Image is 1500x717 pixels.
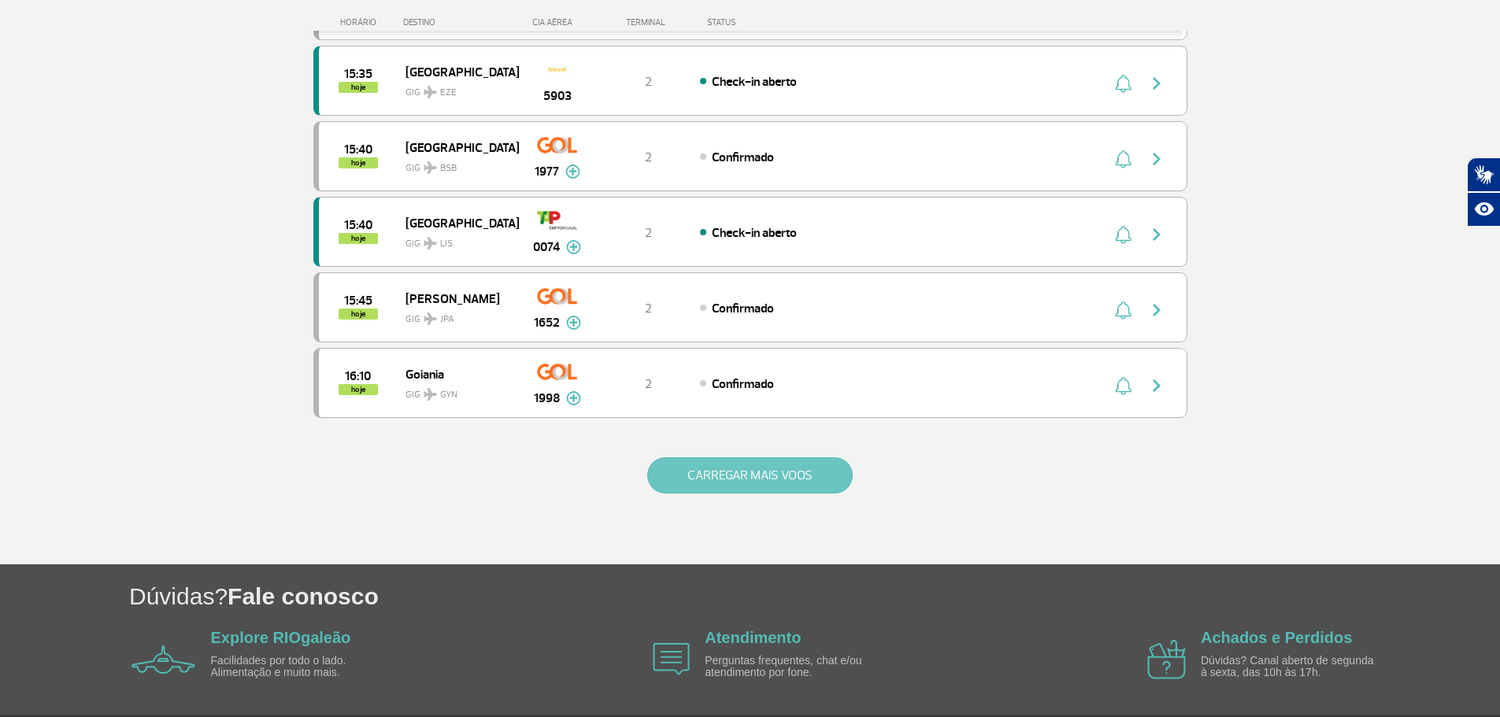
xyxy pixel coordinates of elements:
[211,629,351,646] a: Explore RIOgaleão
[1115,74,1131,93] img: sino-painel-voo.svg
[339,384,378,395] span: hoje
[440,161,457,176] span: BSB
[712,301,774,316] span: Confirmado
[518,17,597,28] div: CIA AÉREA
[344,220,372,231] span: 2025-09-30 15:40:00
[712,225,797,241] span: Check-in aberto
[712,74,797,90] span: Check-in aberto
[406,61,506,82] span: [GEOGRAPHIC_DATA]
[705,655,886,679] p: Perguntas frequentes, chat e/ou atendimento por fone.
[533,238,560,257] span: 0074
[406,364,506,384] span: Goiania
[1147,301,1166,320] img: seta-direita-painel-voo.svg
[1147,376,1166,395] img: seta-direita-painel-voo.svg
[440,312,454,327] span: JPA
[1201,629,1352,646] a: Achados e Perdidos
[228,583,379,609] span: Fale conosco
[647,457,853,493] button: CARREGAR MAIS VOOS
[424,86,437,98] img: destiny_airplane.svg
[339,233,378,244] span: hoje
[1115,150,1131,168] img: sino-painel-voo.svg
[534,313,560,332] span: 1652
[543,87,572,105] span: 5903
[1147,150,1166,168] img: seta-direita-painel-voo.svg
[440,237,453,251] span: LIS
[424,161,437,174] img: destiny_airplane.svg
[1467,157,1500,227] div: Plugin de acessibilidade da Hand Talk.
[534,389,560,408] span: 1998
[406,213,506,233] span: [GEOGRAPHIC_DATA]
[535,162,559,181] span: 1977
[566,240,581,254] img: mais-info-painel-voo.svg
[1115,301,1131,320] img: sino-painel-voo.svg
[1147,640,1186,679] img: airplane icon
[712,150,774,165] span: Confirmado
[424,237,437,249] img: destiny_airplane.svg
[403,17,518,28] div: DESTINO
[211,655,392,679] p: Facilidades por todo o lado. Alimentação e muito mais.
[339,309,378,320] span: hoje
[565,164,580,179] img: mais-info-painel-voo.svg
[345,371,371,382] span: 2025-09-30 16:10:00
[440,388,457,402] span: GYN
[406,288,506,309] span: [PERSON_NAME]
[339,82,378,93] span: hoje
[318,17,404,28] div: HORÁRIO
[406,137,506,157] span: [GEOGRAPHIC_DATA]
[339,157,378,168] span: hoje
[1115,225,1131,244] img: sino-painel-voo.svg
[705,629,801,646] a: Atendimento
[424,388,437,401] img: destiny_airplane.svg
[129,580,1500,612] h1: Dúvidas?
[645,301,652,316] span: 2
[344,68,372,79] span: 2025-09-30 15:35:00
[1467,192,1500,227] button: Abrir recursos assistivos.
[344,295,372,306] span: 2025-09-30 15:45:00
[566,316,581,330] img: mais-info-painel-voo.svg
[406,304,506,327] span: GIG
[440,86,457,100] span: EZE
[1147,225,1166,244] img: seta-direita-painel-voo.svg
[645,150,652,165] span: 2
[712,376,774,392] span: Confirmado
[1467,157,1500,192] button: Abrir tradutor de língua de sinais.
[566,391,581,405] img: mais-info-painel-voo.svg
[131,645,195,674] img: airplane icon
[645,376,652,392] span: 2
[1201,655,1382,679] p: Dúvidas? Canal aberto de segunda à sexta, das 10h às 17h.
[597,17,699,28] div: TERMINAL
[645,74,652,90] span: 2
[1147,74,1166,93] img: seta-direita-painel-voo.svg
[344,144,372,155] span: 2025-09-30 15:40:00
[406,77,506,100] span: GIG
[406,379,506,402] span: GIG
[645,225,652,241] span: 2
[406,153,506,176] span: GIG
[653,643,690,675] img: airplane icon
[699,17,828,28] div: STATUS
[406,228,506,251] span: GIG
[424,312,437,325] img: destiny_airplane.svg
[1115,376,1131,395] img: sino-painel-voo.svg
